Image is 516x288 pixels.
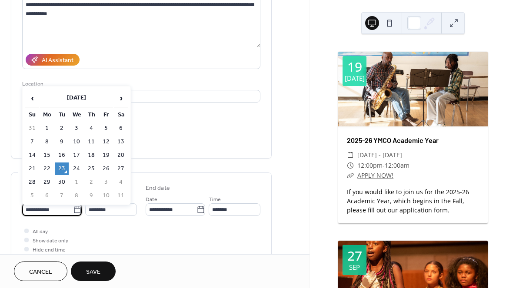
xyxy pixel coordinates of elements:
[55,136,69,148] td: 9
[114,162,128,175] td: 27
[99,109,113,121] th: Fr
[99,162,113,175] td: 26
[114,109,128,121] th: Sa
[114,122,128,135] td: 6
[33,227,48,236] span: All day
[55,176,69,189] td: 30
[99,122,113,135] td: 5
[70,122,83,135] td: 3
[25,189,39,202] td: 5
[357,160,383,171] span: 12:00pm
[40,109,54,121] th: Mo
[99,136,113,148] td: 12
[40,176,54,189] td: 29
[40,149,54,162] td: 15
[70,149,83,162] td: 17
[33,245,66,255] span: Hide end time
[70,189,83,202] td: 8
[25,136,39,148] td: 7
[114,136,128,148] td: 13
[84,136,98,148] td: 11
[55,122,69,135] td: 2
[40,122,54,135] td: 1
[55,189,69,202] td: 7
[383,160,385,171] span: -
[84,189,98,202] td: 9
[347,249,362,262] div: 27
[14,262,67,281] button: Cancel
[22,79,259,89] div: Location
[55,162,69,175] td: 23
[345,75,365,82] div: [DATE]
[26,54,80,66] button: AI Assistant
[347,60,362,73] div: 19
[146,184,170,193] div: End date
[26,89,39,107] span: ‹
[40,189,54,202] td: 6
[55,109,69,121] th: Tu
[99,149,113,162] td: 19
[33,236,68,245] span: Show date only
[84,122,98,135] td: 4
[84,109,98,121] th: Th
[84,176,98,189] td: 2
[357,171,393,179] a: APPLY NOW!
[70,162,83,175] td: 24
[349,264,360,271] div: Sep
[86,268,100,277] span: Save
[25,149,39,162] td: 14
[114,89,127,107] span: ›
[347,136,439,144] a: 2025-26 YMCO Academic Year
[146,195,157,204] span: Date
[357,150,402,160] span: [DATE] - [DATE]
[114,149,128,162] td: 20
[338,187,488,215] div: If you would like to join us for the 2025-26 Academic Year, which begins in the Fall, please fill...
[42,56,73,65] div: AI Assistant
[40,89,113,108] th: [DATE]
[114,189,128,202] td: 11
[71,262,116,281] button: Save
[114,176,128,189] td: 4
[40,162,54,175] td: 22
[70,176,83,189] td: 1
[25,109,39,121] th: Su
[385,160,409,171] span: 12:00am
[55,149,69,162] td: 16
[29,268,52,277] span: Cancel
[25,122,39,135] td: 31
[25,162,39,175] td: 21
[70,136,83,148] td: 10
[84,149,98,162] td: 18
[347,170,354,181] div: ​
[99,189,113,202] td: 10
[25,176,39,189] td: 28
[99,176,113,189] td: 3
[70,109,83,121] th: We
[347,160,354,171] div: ​
[84,162,98,175] td: 25
[40,136,54,148] td: 8
[209,195,221,204] span: Time
[347,150,354,160] div: ​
